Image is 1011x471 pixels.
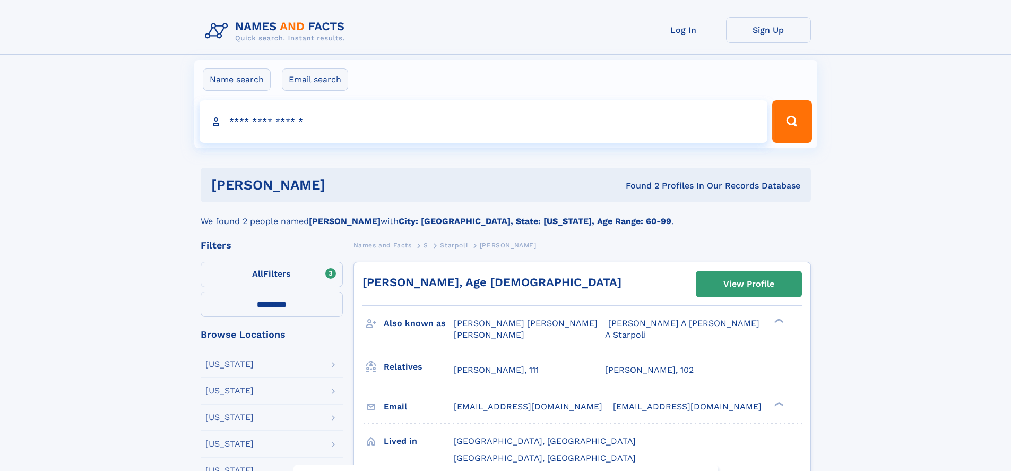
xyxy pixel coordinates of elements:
[205,360,254,369] div: [US_STATE]
[476,180,800,192] div: Found 2 Profiles In Our Records Database
[201,330,343,339] div: Browse Locations
[384,398,454,416] h3: Email
[362,276,621,289] a: [PERSON_NAME], Age [DEMOGRAPHIC_DATA]
[384,432,454,450] h3: Lived in
[384,358,454,376] h3: Relatives
[454,318,598,328] span: [PERSON_NAME] [PERSON_NAME]
[201,262,343,287] label: Filters
[608,318,759,328] span: [PERSON_NAME] A [PERSON_NAME]
[424,238,428,252] a: S
[454,364,539,376] a: [PERSON_NAME], 111
[723,272,774,296] div: View Profile
[480,242,537,249] span: [PERSON_NAME]
[201,202,811,228] div: We found 2 people named with .
[282,68,348,91] label: Email search
[440,242,468,249] span: Starpoli
[205,440,254,448] div: [US_STATE]
[454,330,524,340] span: [PERSON_NAME]
[200,100,768,143] input: search input
[605,364,694,376] a: [PERSON_NAME], 102
[613,401,762,412] span: [EMAIL_ADDRESS][DOMAIN_NAME]
[454,436,636,446] span: [GEOGRAPHIC_DATA], [GEOGRAPHIC_DATA]
[252,269,263,279] span: All
[454,401,602,412] span: [EMAIL_ADDRESS][DOMAIN_NAME]
[399,216,671,226] b: City: [GEOGRAPHIC_DATA], State: [US_STATE], Age Range: 60-99
[201,17,353,46] img: Logo Names and Facts
[205,387,254,395] div: [US_STATE]
[201,241,343,250] div: Filters
[726,17,811,43] a: Sign Up
[384,314,454,332] h3: Also known as
[772,400,784,407] div: ❯
[309,216,381,226] b: [PERSON_NAME]
[772,318,784,324] div: ❯
[605,330,646,340] span: A Starpoli
[353,238,412,252] a: Names and Facts
[440,238,468,252] a: Starpoli
[424,242,428,249] span: S
[211,178,476,192] h1: [PERSON_NAME]
[203,68,271,91] label: Name search
[696,271,801,297] a: View Profile
[205,413,254,422] div: [US_STATE]
[772,100,811,143] button: Search Button
[454,453,636,463] span: [GEOGRAPHIC_DATA], [GEOGRAPHIC_DATA]
[641,17,726,43] a: Log In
